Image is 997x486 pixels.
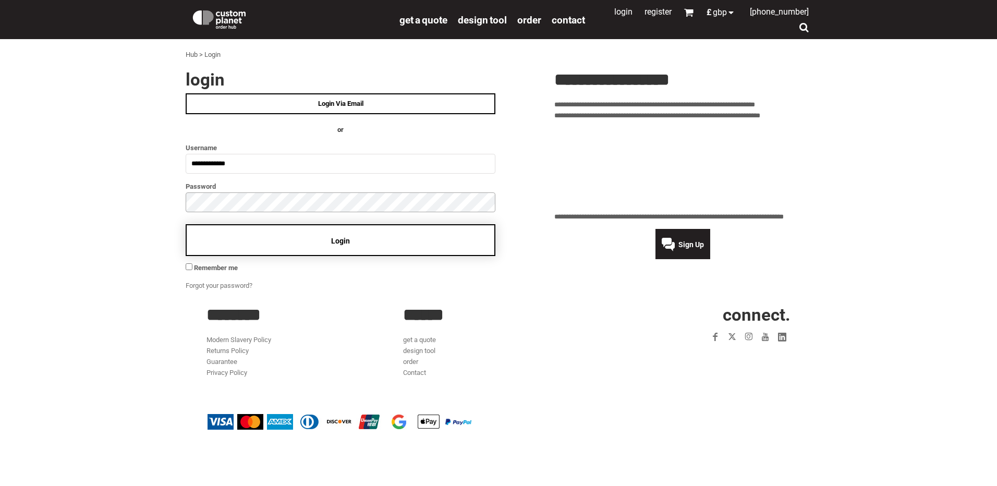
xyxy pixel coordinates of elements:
[403,336,436,344] a: get a quote
[204,50,221,60] div: Login
[237,414,263,430] img: Mastercard
[517,14,541,26] a: order
[186,93,495,114] a: Login Via Email
[713,8,727,17] span: GBP
[206,358,237,366] a: Guarantee
[552,14,585,26] a: Contact
[600,306,791,323] h2: CONNECT.
[403,369,426,376] a: Contact
[206,336,271,344] a: Modern Slavery Policy
[206,347,249,355] a: Returns Policy
[647,351,791,364] iframe: Customer reviews powered by Trustpilot
[403,347,435,355] a: design tool
[186,263,192,270] input: Remember me
[326,414,352,430] img: Discover
[614,7,633,17] a: Login
[267,414,293,430] img: American Express
[186,3,394,34] a: Custom Planet
[458,14,507,26] a: design tool
[199,50,203,60] div: >
[208,414,234,430] img: Visa
[186,282,252,289] a: Forgot your password?
[186,142,495,154] label: Username
[186,125,495,136] h4: OR
[186,180,495,192] label: Password
[191,8,248,29] img: Custom Planet
[206,369,247,376] a: Privacy Policy
[186,71,495,88] h2: Login
[678,240,704,249] span: Sign Up
[318,100,363,107] span: Login Via Email
[194,264,238,272] span: Remember me
[554,127,811,205] iframe: Customer reviews powered by Trustpilot
[186,51,198,58] a: Hub
[403,358,418,366] a: order
[707,8,713,17] span: £
[750,7,809,17] span: [PHONE_NUMBER]
[416,414,442,430] img: Apple Pay
[331,237,350,245] span: Login
[399,14,447,26] a: get a quote
[297,414,323,430] img: Diners Club
[386,414,412,430] img: Google Pay
[445,419,471,425] img: PayPal
[356,414,382,430] img: China UnionPay
[645,7,672,17] a: Register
